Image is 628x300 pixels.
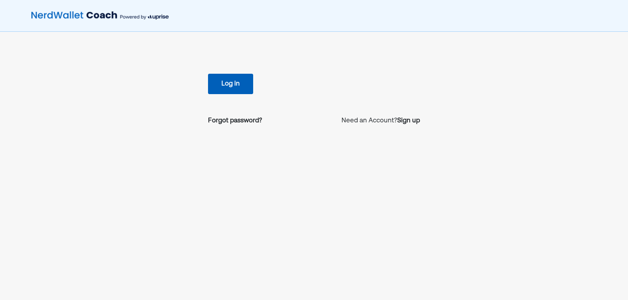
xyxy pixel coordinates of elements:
[397,116,420,125] a: Sign up
[208,74,253,94] button: Log in
[208,116,262,125] a: Forgot password?
[341,116,420,125] p: Need an Account?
